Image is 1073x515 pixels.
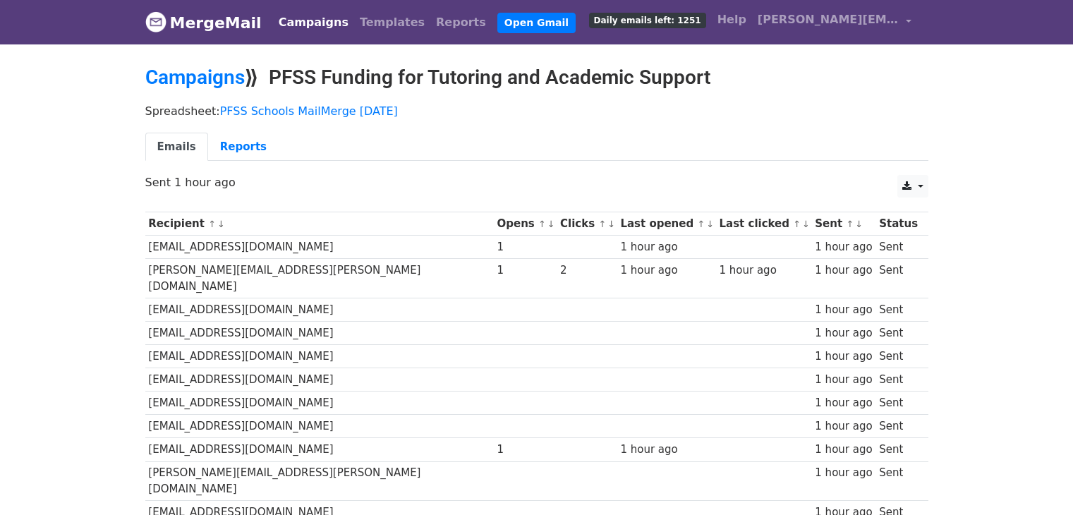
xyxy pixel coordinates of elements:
td: [EMAIL_ADDRESS][DOMAIN_NAME] [145,392,494,415]
td: [PERSON_NAME][EMAIL_ADDRESS][PERSON_NAME][DOMAIN_NAME] [145,461,494,501]
td: Sent [875,259,921,298]
div: 1 [497,262,554,279]
span: Daily emails left: 1251 [589,13,706,28]
td: [EMAIL_ADDRESS][DOMAIN_NAME] [145,415,494,438]
td: [EMAIL_ADDRESS][DOMAIN_NAME] [145,368,494,392]
div: 1 [497,442,554,458]
a: ↑ [538,219,546,229]
a: ↓ [547,219,555,229]
th: Status [875,212,921,236]
img: MergeMail logo [145,11,166,32]
div: 1 hour ago [815,442,872,458]
div: 1 hour ago [815,239,872,255]
span: [PERSON_NAME][EMAIL_ADDRESS][DOMAIN_NAME] [758,11,899,28]
td: Sent [875,236,921,259]
th: Recipient [145,212,494,236]
a: Help [712,6,752,34]
td: [PERSON_NAME][EMAIL_ADDRESS][PERSON_NAME][DOMAIN_NAME] [145,259,494,298]
a: MergeMail [145,8,262,37]
div: 1 hour ago [815,349,872,365]
a: Reports [208,133,279,162]
th: Opens [494,212,557,236]
a: ↑ [846,219,854,229]
a: Campaigns [273,8,354,37]
a: ↑ [697,219,705,229]
td: Sent [875,368,921,392]
a: Templates [354,8,430,37]
a: ↑ [598,219,606,229]
div: 1 hour ago [620,239,712,255]
p: Sent 1 hour ago [145,175,928,190]
th: Last opened [617,212,716,236]
td: Sent [875,345,921,368]
a: ↑ [208,219,216,229]
th: Sent [812,212,876,236]
td: Sent [875,298,921,321]
a: ↓ [855,219,863,229]
div: 1 hour ago [815,372,872,388]
td: [EMAIL_ADDRESS][DOMAIN_NAME] [145,438,494,461]
div: 1 [497,239,554,255]
a: ↓ [706,219,714,229]
a: ↓ [802,219,810,229]
div: 1 hour ago [815,302,872,318]
td: Sent [875,415,921,438]
td: [EMAIL_ADDRESS][DOMAIN_NAME] [145,236,494,259]
div: 2 [560,262,614,279]
div: 1 hour ago [815,262,872,279]
p: Spreadsheet: [145,104,928,119]
div: 1 hour ago [815,325,872,341]
div: 1 hour ago [815,395,872,411]
div: 1 hour ago [815,418,872,435]
a: Daily emails left: 1251 [583,6,712,34]
a: ↓ [607,219,615,229]
a: Open Gmail [497,13,576,33]
td: Sent [875,321,921,344]
th: Clicks [557,212,617,236]
td: Sent [875,461,921,501]
a: Reports [430,8,492,37]
th: Last clicked [716,212,812,236]
td: [EMAIL_ADDRESS][DOMAIN_NAME] [145,298,494,321]
td: Sent [875,392,921,415]
div: 1 hour ago [620,262,712,279]
a: ↑ [793,219,801,229]
td: [EMAIL_ADDRESS][DOMAIN_NAME] [145,321,494,344]
a: ↓ [217,219,225,229]
a: Campaigns [145,66,245,89]
a: [PERSON_NAME][EMAIL_ADDRESS][DOMAIN_NAME] [752,6,917,39]
div: 1 hour ago [815,465,872,481]
a: Emails [145,133,208,162]
a: PFSS Schools MailMerge [DATE] [220,104,398,118]
h2: ⟫ PFSS Funding for Tutoring and Academic Support [145,66,928,90]
div: 1 hour ago [620,442,712,458]
td: Sent [875,438,921,461]
td: [EMAIL_ADDRESS][DOMAIN_NAME] [145,345,494,368]
div: 1 hour ago [719,262,808,279]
